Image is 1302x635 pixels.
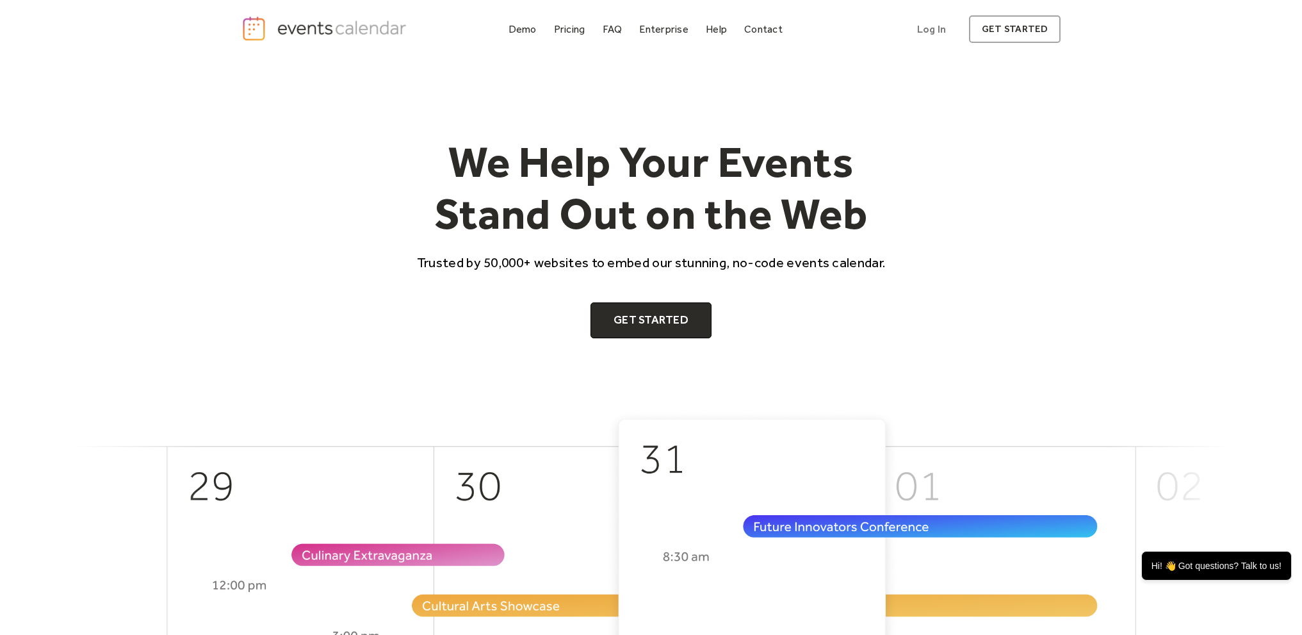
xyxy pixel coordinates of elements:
[590,302,712,338] a: Get Started
[969,15,1061,43] a: get started
[739,21,788,38] a: Contact
[634,21,693,38] a: Enterprise
[603,26,623,33] div: FAQ
[639,26,688,33] div: Enterprise
[241,15,411,42] a: home
[405,136,897,240] h1: We Help Your Events Stand Out on the Web
[509,26,537,33] div: Demo
[503,21,542,38] a: Demo
[706,26,727,33] div: Help
[598,21,628,38] a: FAQ
[554,26,585,33] div: Pricing
[549,21,590,38] a: Pricing
[405,253,897,272] p: Trusted by 50,000+ websites to embed our stunning, no-code events calendar.
[744,26,783,33] div: Contact
[904,15,959,43] a: Log In
[701,21,732,38] a: Help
